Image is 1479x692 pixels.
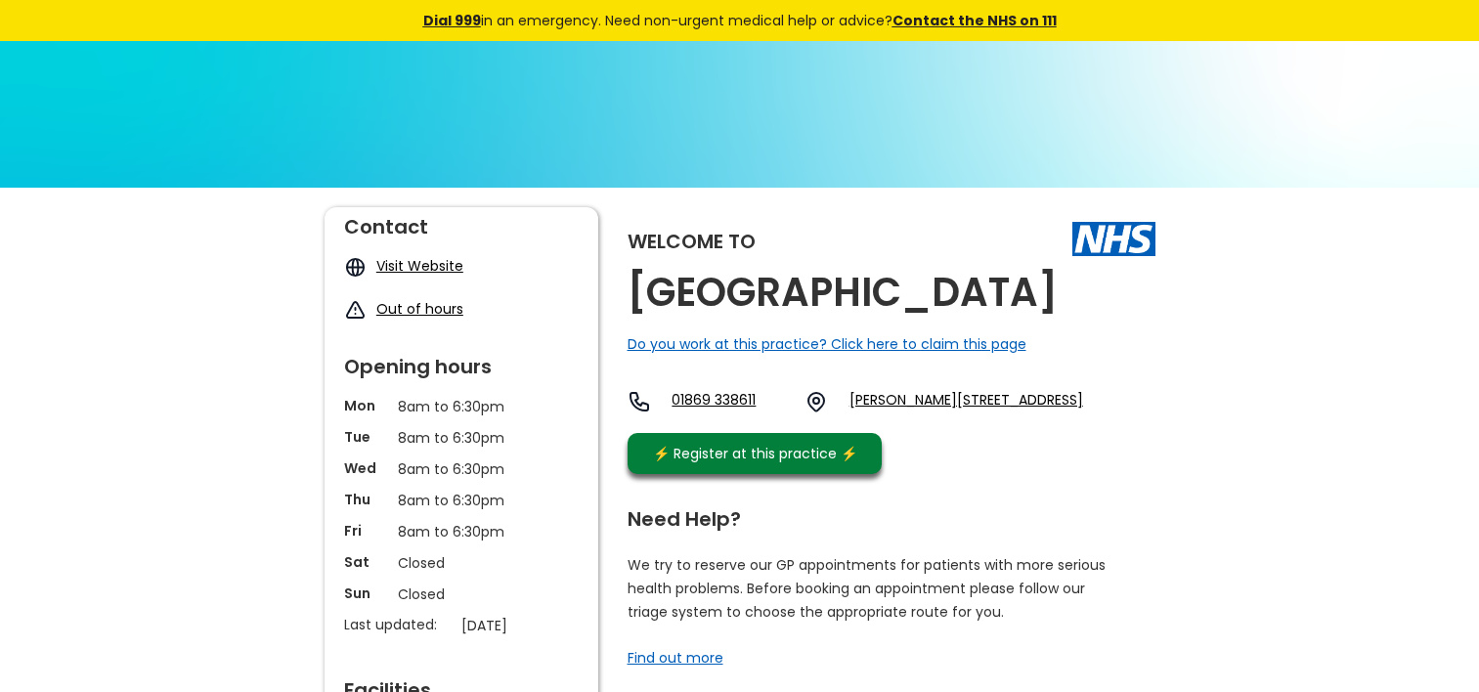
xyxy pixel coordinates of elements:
p: Thu [344,490,388,509]
p: Closed [398,552,525,574]
a: 01869 338611 [672,390,789,413]
a: Do you work at this practice? Click here to claim this page [628,334,1026,354]
a: Find out more [628,648,723,668]
div: Contact [344,207,579,237]
a: Out of hours [376,299,463,319]
p: Closed [398,584,525,605]
div: in an emergency. Need non-urgent medical help or advice? [290,10,1190,31]
a: Visit Website [376,256,463,276]
p: Fri [344,521,388,541]
p: 8am to 6:30pm [398,427,525,449]
p: Mon [344,396,388,415]
p: 8am to 6:30pm [398,396,525,417]
p: Sat [344,552,388,572]
p: 8am to 6:30pm [398,490,525,511]
p: 8am to 6:30pm [398,521,525,542]
img: globe icon [344,256,367,279]
p: Wed [344,458,388,478]
p: Sun [344,584,388,603]
div: Welcome to [628,232,756,251]
img: telephone icon [628,390,651,413]
img: exclamation icon [344,299,367,322]
div: ⚡️ Register at this practice ⚡️ [643,443,868,464]
a: Contact the NHS on 111 [892,11,1057,30]
p: [DATE] [461,615,588,636]
img: practice location icon [805,390,828,413]
div: Opening hours [344,347,579,376]
a: Dial 999 [423,11,481,30]
a: [PERSON_NAME][STREET_ADDRESS] [849,390,1083,413]
p: We try to reserve our GP appointments for patients with more serious health problems. Before book... [628,553,1107,624]
img: The NHS logo [1072,222,1155,255]
h2: [GEOGRAPHIC_DATA] [628,271,1058,315]
p: Tue [344,427,388,447]
a: ⚡️ Register at this practice ⚡️ [628,433,882,474]
div: Need Help? [628,499,1136,529]
p: 8am to 6:30pm [398,458,525,480]
p: Last updated: [344,615,452,634]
